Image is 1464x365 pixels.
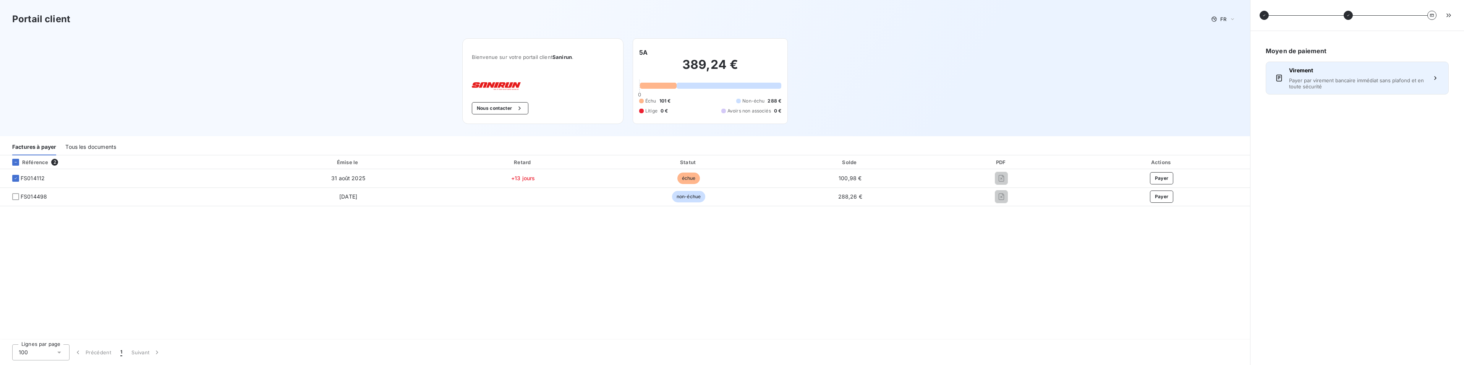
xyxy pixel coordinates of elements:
[51,159,58,166] span: 2
[768,98,781,104] span: 288 €
[441,158,605,166] div: Retard
[774,108,781,114] span: 0 €
[12,12,70,26] h3: Portail client
[6,159,48,166] div: Référence
[65,139,116,155] div: Tous les documents
[1289,77,1425,90] span: Payer par virement bancaire immédiat sans plafond et en toute sécurité
[21,193,47,200] span: FS014498
[472,102,528,114] button: Nous contacter
[638,91,641,98] span: 0
[12,139,56,155] div: Factures à payer
[645,98,656,104] span: Échu
[742,98,764,104] span: Non-échu
[661,108,668,114] span: 0 €
[672,191,705,202] span: non-échue
[1150,191,1174,203] button: Payer
[1220,16,1226,22] span: FR
[331,175,365,181] span: 31 août 2025
[838,193,862,200] span: 288,26 €
[772,158,928,166] div: Solde
[609,158,769,166] div: Statut
[1075,158,1249,166] div: Actions
[639,48,648,57] h6: 5A
[339,193,357,200] span: [DATE]
[645,108,658,114] span: Litige
[1150,172,1174,184] button: Payer
[839,175,862,181] span: 100,98 €
[552,54,572,60] span: Sanirun
[21,174,45,182] span: FS014112
[659,98,671,104] span: 101 €
[259,158,438,166] div: Émise le
[120,349,122,356] span: 1
[70,344,116,360] button: Précédent
[472,54,614,60] span: Bienvenue sur votre portail client .
[1289,67,1425,74] span: Virement
[472,82,521,90] img: Company logo
[116,344,127,360] button: 1
[639,57,781,80] h2: 389,24 €
[931,158,1072,166] div: PDF
[19,349,28,356] span: 100
[727,108,771,114] span: Avoirs non associés
[127,344,165,360] button: Suivant
[1266,46,1449,55] h6: Moyen de paiement
[677,173,700,184] span: échue
[511,175,535,181] span: +13 jours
